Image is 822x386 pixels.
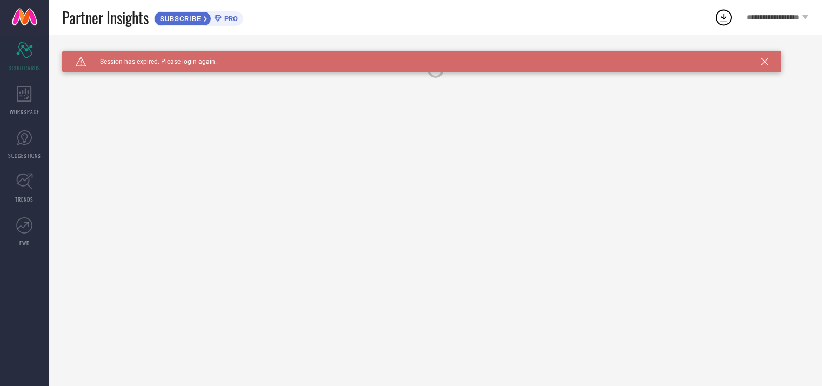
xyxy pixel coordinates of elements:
span: Partner Insights [62,6,149,29]
span: SCORECARDS [9,64,41,72]
span: Session has expired. Please login again. [86,58,217,65]
div: Open download list [714,8,733,27]
span: SUGGESTIONS [8,151,41,159]
span: PRO [222,15,238,23]
span: TRENDS [15,195,34,203]
span: SUBSCRIBE [155,15,204,23]
a: SUBSCRIBEPRO [154,9,243,26]
span: FWD [19,239,30,247]
span: WORKSPACE [10,108,39,116]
